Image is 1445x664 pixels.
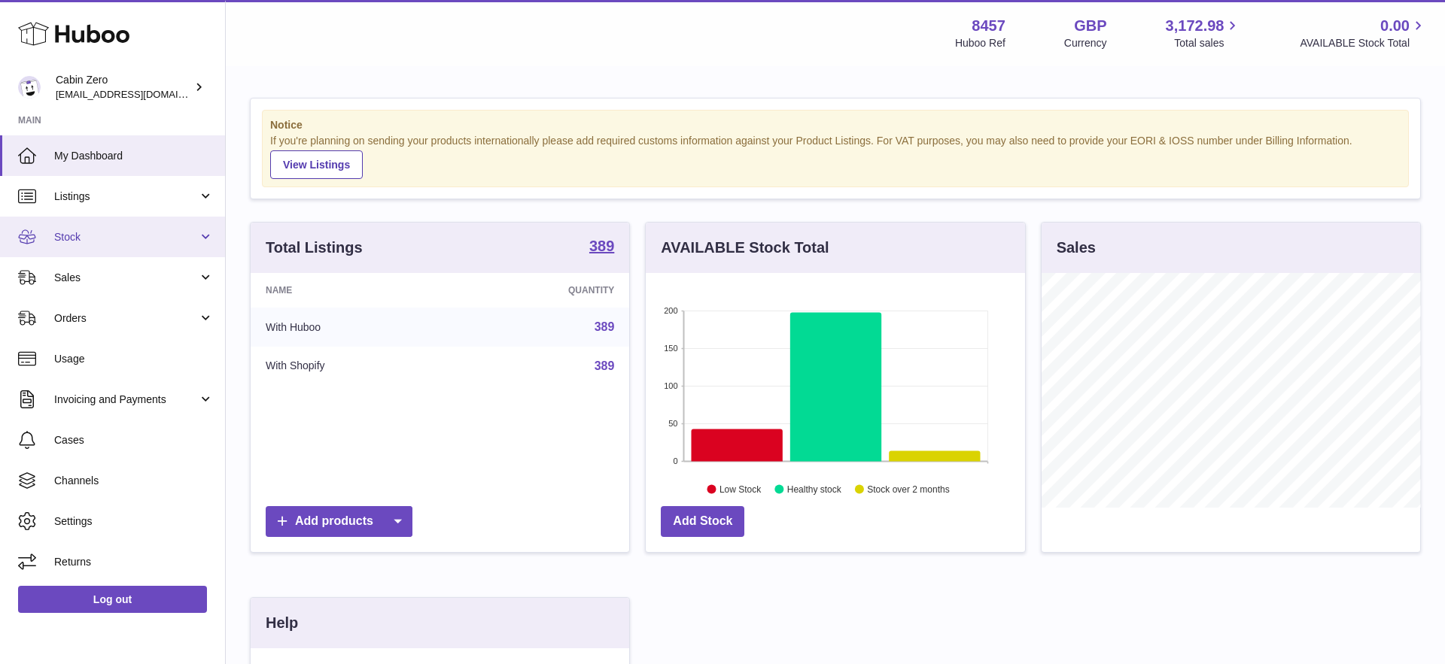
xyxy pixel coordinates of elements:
[1380,16,1410,36] span: 0.00
[18,586,207,613] a: Log out
[664,306,677,315] text: 200
[54,230,198,244] span: Stock
[589,238,614,256] a: 389
[1057,238,1096,258] h3: Sales
[266,506,412,537] a: Add products
[669,419,678,428] text: 50
[455,273,629,308] th: Quantity
[674,456,678,465] text: 0
[661,238,829,258] h3: AVAILABLE Stock Total
[251,273,455,308] th: Name
[270,150,363,179] a: View Listings
[54,433,214,447] span: Cases
[972,16,1005,36] strong: 8457
[270,134,1401,179] div: If you're planning on sending your products internationally please add required customs informati...
[589,238,614,253] strong: 389
[266,238,363,258] h3: Total Listings
[54,555,214,569] span: Returns
[18,76,41,99] img: huboo@cabinzero.com
[251,347,455,386] td: With Shopify
[1166,16,1242,50] a: 3,172.98 Total sales
[54,393,198,407] span: Invoicing and Payments
[868,484,950,494] text: Stock over 2 months
[54,189,198,204] span: Listings
[54,352,214,366] span: Usage
[595,359,615,372] a: 389
[1074,16,1106,36] strong: GBP
[266,613,298,633] h3: Help
[1300,36,1427,50] span: AVAILABLE Stock Total
[1064,36,1107,50] div: Currency
[664,344,677,353] text: 150
[1166,16,1224,36] span: 3,172.98
[270,118,1401,132] strong: Notice
[1300,16,1427,50] a: 0.00 AVAILABLE Stock Total
[1174,36,1241,50] span: Total sales
[719,484,762,494] text: Low Stock
[661,506,744,537] a: Add Stock
[595,320,615,333] a: 389
[54,311,198,326] span: Orders
[664,381,677,390] text: 100
[56,88,221,100] span: [EMAIL_ADDRESS][DOMAIN_NAME]
[56,73,191,102] div: Cabin Zero
[54,514,214,529] span: Settings
[54,271,198,285] span: Sales
[54,149,214,163] span: My Dashboard
[251,308,455,347] td: With Huboo
[787,484,842,494] text: Healthy stock
[955,36,1005,50] div: Huboo Ref
[54,474,214,488] span: Channels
